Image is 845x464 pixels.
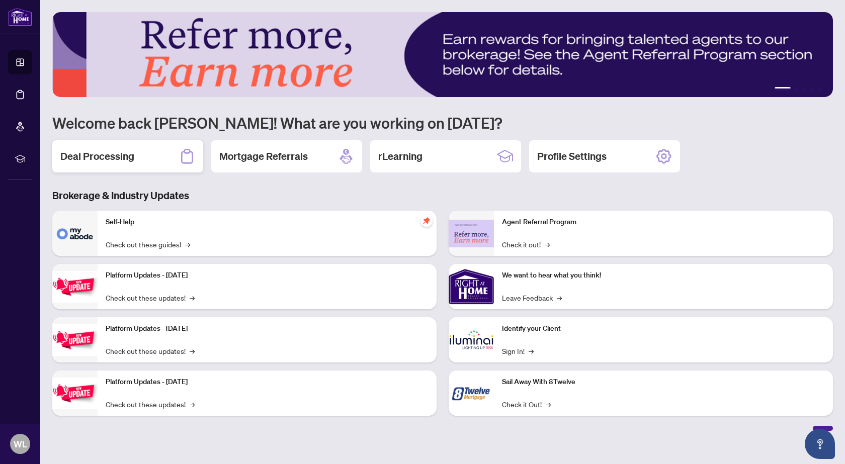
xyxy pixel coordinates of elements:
[219,149,308,163] h2: Mortgage Referrals
[106,217,429,228] p: Self-Help
[106,270,429,281] p: Platform Updates - [DATE]
[557,292,562,303] span: →
[52,271,98,303] img: Platform Updates - July 21, 2025
[60,149,134,163] h2: Deal Processing
[529,345,534,356] span: →
[502,377,825,388] p: Sail Away With 8Twelve
[775,87,791,91] button: 1
[185,239,190,250] span: →
[502,217,825,228] p: Agent Referral Program
[537,149,607,163] h2: Profile Settings
[502,292,562,303] a: Leave Feedback→
[502,399,551,410] a: Check it Out!→
[449,264,494,309] img: We want to hear what you think!
[811,87,815,91] button: 4
[502,239,550,250] a: Check it out!→
[545,239,550,250] span: →
[106,377,429,388] p: Platform Updates - [DATE]
[378,149,422,163] h2: rLearning
[52,12,833,97] img: Slide 0
[795,87,799,91] button: 2
[52,113,833,132] h1: Welcome back [PERSON_NAME]! What are you working on [DATE]?
[805,429,835,459] button: Open asap
[52,324,98,356] img: Platform Updates - July 8, 2025
[449,220,494,247] img: Agent Referral Program
[190,292,195,303] span: →
[546,399,551,410] span: →
[190,399,195,410] span: →
[502,345,534,356] a: Sign In!→
[106,292,195,303] a: Check out these updates!→
[52,189,833,203] h3: Brokerage & Industry Updates
[190,345,195,356] span: →
[14,437,27,451] span: WL
[106,399,195,410] a: Check out these updates!→
[502,270,825,281] p: We want to hear what you think!
[52,378,98,409] img: Platform Updates - June 23, 2025
[106,323,429,334] p: Platform Updates - [DATE]
[449,370,494,416] img: Sail Away With 8Twelve
[420,215,433,227] span: pushpin
[819,87,823,91] button: 5
[106,345,195,356] a: Check out these updates!→
[52,211,98,256] img: Self-Help
[106,239,190,250] a: Check out these guides!→
[449,317,494,362] img: Identify your Client
[8,8,32,26] img: logo
[502,323,825,334] p: Identify your Client
[803,87,807,91] button: 3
